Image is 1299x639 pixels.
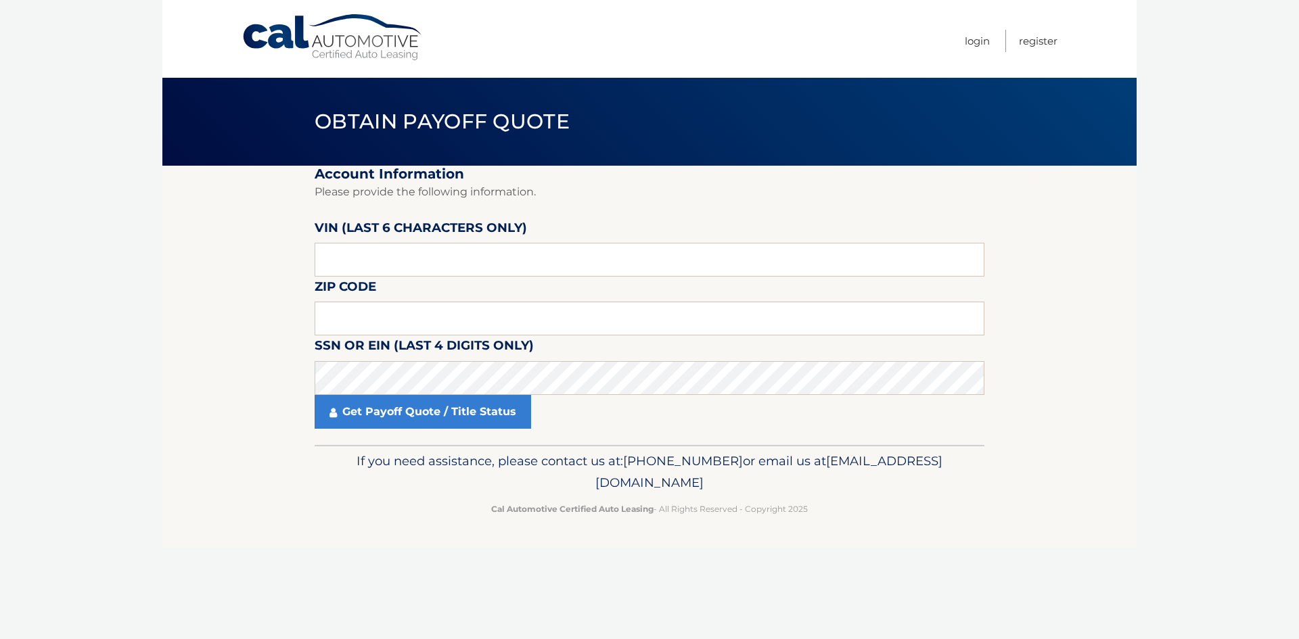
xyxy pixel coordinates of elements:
h2: Account Information [315,166,984,183]
span: [PHONE_NUMBER] [623,453,743,469]
label: Zip Code [315,277,376,302]
label: SSN or EIN (last 4 digits only) [315,335,534,360]
a: Register [1019,30,1057,52]
p: If you need assistance, please contact us at: or email us at [323,450,976,494]
a: Login [965,30,990,52]
strong: Cal Automotive Certified Auto Leasing [491,504,654,514]
p: Please provide the following information. [315,183,984,202]
a: Get Payoff Quote / Title Status [315,395,531,429]
span: Obtain Payoff Quote [315,109,570,134]
p: - All Rights Reserved - Copyright 2025 [323,502,976,516]
label: VIN (last 6 characters only) [315,218,527,243]
a: Cal Automotive [242,14,424,62]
